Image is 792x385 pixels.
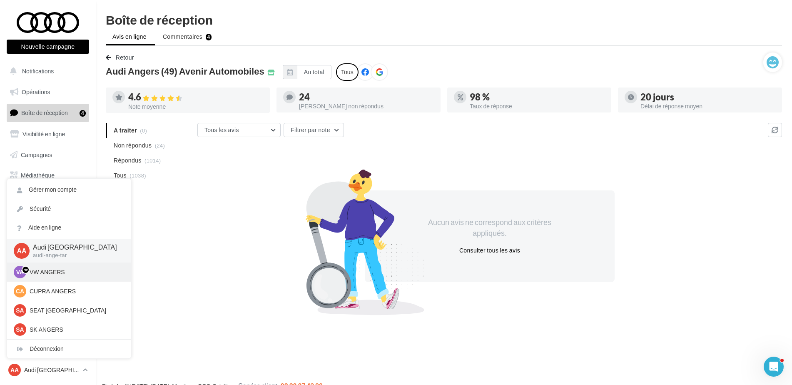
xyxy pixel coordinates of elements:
div: Boîte de réception [106,13,782,26]
iframe: Intercom live chat [764,357,784,377]
a: Boîte de réception4 [5,104,91,122]
div: 4 [206,34,212,40]
div: Taux de réponse [470,103,605,109]
span: Boîte de réception [21,109,68,116]
span: AA [10,366,19,374]
span: (24) [155,142,165,149]
span: Notifications [22,67,54,75]
span: SA [16,325,24,334]
button: Retour [106,52,137,62]
span: Visibilité en ligne [22,130,65,137]
a: Aide en ligne [7,218,131,237]
p: Audi [GEOGRAPHIC_DATA] [24,366,80,374]
span: Retour [116,54,134,61]
button: Au total [283,65,331,79]
div: Délai de réponse moyen [640,103,775,109]
button: Nouvelle campagne [7,40,89,54]
div: Tous [336,63,359,81]
span: Médiathèque [21,172,55,179]
span: Répondus [114,156,142,165]
a: Gérer mon compte [7,180,131,199]
div: [PERSON_NAME] non répondus [299,103,434,109]
p: SK ANGERS [30,325,121,334]
p: CUPRA ANGERS [30,287,121,295]
a: Sécurité [7,200,131,218]
a: AA Audi [GEOGRAPHIC_DATA] [7,362,89,378]
span: Commentaires [163,32,202,41]
button: Au total [297,65,331,79]
a: Campagnes [5,146,91,164]
button: Notifications [5,62,87,80]
div: 4.6 [128,92,263,102]
span: Tous [114,171,127,180]
div: 24 [299,92,434,102]
p: SEAT [GEOGRAPHIC_DATA] [30,306,121,315]
button: Filtrer par note [284,123,344,137]
span: CA [16,287,24,295]
button: Consulter tous les avis [456,245,523,255]
button: Tous les avis [197,123,281,137]
div: Note moyenne [128,104,263,110]
span: SA [16,306,24,315]
div: Aucun avis ne correspond aux critères appliqués. [418,217,561,238]
div: 4 [80,110,86,117]
span: VA [16,268,24,276]
span: (1038) [130,172,146,179]
div: 20 jours [640,92,775,102]
a: PLV et print personnalisable [5,187,91,212]
p: VW ANGERS [30,268,121,276]
span: Non répondus [114,141,152,150]
p: Audi [GEOGRAPHIC_DATA] [33,242,118,252]
a: Visibilité en ligne [5,125,91,143]
div: Déconnexion [7,340,131,358]
span: AA [17,246,26,255]
span: (1014) [144,157,161,164]
span: Audi Angers (49) Avenir Automobiles [106,67,264,76]
a: Opérations [5,83,91,101]
span: Campagnes [21,151,52,158]
span: Opérations [22,88,50,95]
p: audi-ange-tar [33,252,118,259]
a: Médiathèque [5,167,91,184]
div: 98 % [470,92,605,102]
span: Tous les avis [204,126,239,133]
